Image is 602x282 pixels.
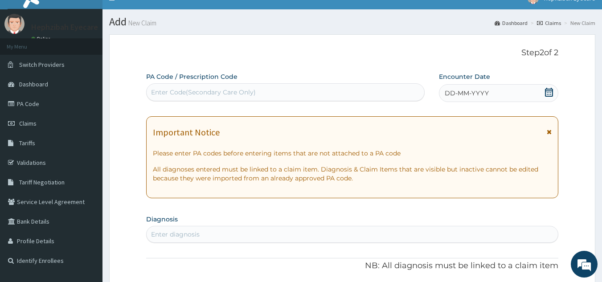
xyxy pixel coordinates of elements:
[19,119,37,127] span: Claims
[127,20,156,26] small: New Claim
[146,215,178,224] label: Diagnosis
[562,19,595,27] li: New Claim
[153,149,552,158] p: Please enter PA codes before entering items that are not attached to a PA code
[46,50,150,61] div: Chat with us now
[537,19,561,27] a: Claims
[19,80,48,88] span: Dashboard
[151,230,200,239] div: Enter diagnosis
[19,139,35,147] span: Tariffs
[495,19,528,27] a: Dashboard
[153,165,552,183] p: All diagnoses entered must be linked to a claim item. Diagnosis & Claim Items that are visible bu...
[153,127,220,137] h1: Important Notice
[31,36,53,42] a: Online
[19,178,65,186] span: Tariff Negotiation
[31,23,98,31] p: Hephzibah Eyecare
[4,14,25,34] img: User Image
[146,72,238,81] label: PA Code / Prescription Code
[4,188,170,219] textarea: Type your message and hit 'Enter'
[109,16,595,28] h1: Add
[151,88,256,97] div: Enter Code(Secondary Care Only)
[439,72,490,81] label: Encounter Date
[19,61,65,69] span: Switch Providers
[146,48,559,58] p: Step 2 of 2
[52,84,123,174] span: We're online!
[146,260,559,272] p: NB: All diagnosis must be linked to a claim item
[445,89,489,98] span: DD-MM-YYYY
[146,4,168,26] div: Minimize live chat window
[16,45,36,67] img: d_794563401_company_1708531726252_794563401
